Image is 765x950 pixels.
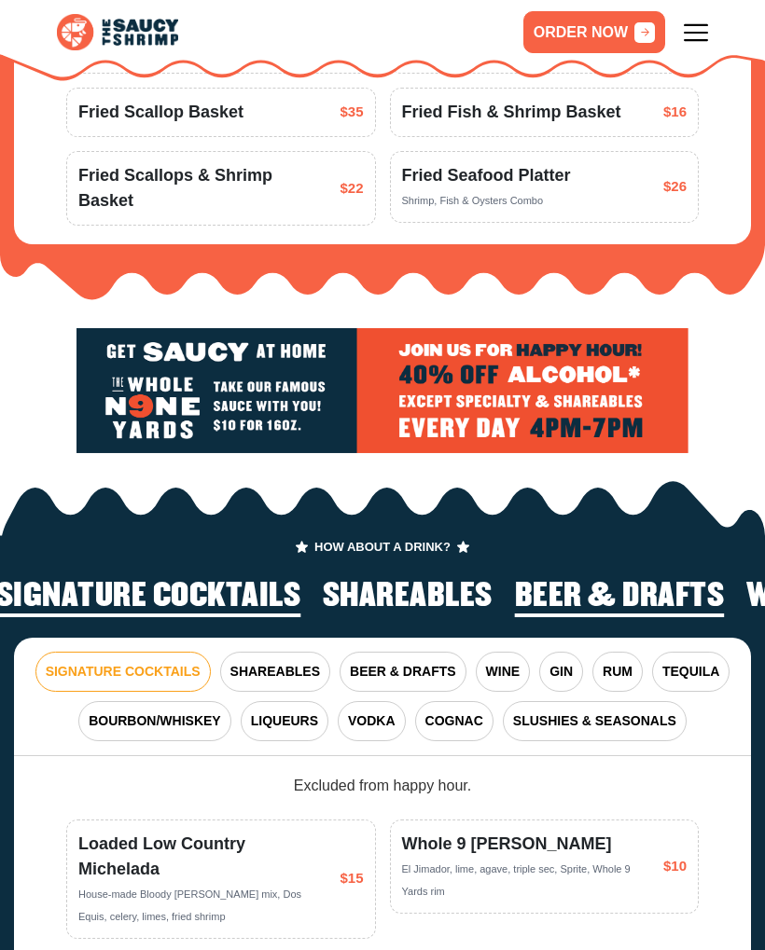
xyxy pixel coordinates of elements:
span: TEQUILA [662,662,719,682]
span: SLUSHIES & SEASONALS [513,711,676,731]
span: $26 [663,176,687,198]
button: RUM [592,652,643,692]
button: SHAREABLES [220,652,330,692]
span: SHAREABLES [230,662,320,682]
button: SLUSHIES & SEASONALS [503,701,687,741]
span: LIQUEURS [251,711,318,731]
span: COGNAC [425,711,483,731]
li: 2 of 6 [323,578,493,619]
button: VODKA [338,701,406,741]
span: GIN [549,662,573,682]
span: Fried Scallops & Shrimp Basket [78,163,326,213]
span: Fried Scallop Basket [78,100,243,125]
span: $10 [663,856,687,877]
span: VODKA [348,711,396,731]
button: BEER & DRAFTS [340,652,466,692]
span: WINE [486,662,521,682]
li: 3 of 6 [515,578,725,619]
span: $15 [340,868,363,889]
h2: Shareables [323,578,493,614]
button: SIGNATURE COCKTAILS [35,652,211,692]
button: GIN [539,652,583,692]
span: BOURBON/WHISKEY [89,711,221,731]
span: RUM [603,662,633,682]
span: $16 [663,102,687,123]
span: Whole 9 [PERSON_NAME] [402,832,649,857]
span: BEER & DRAFTS [350,662,456,682]
span: SIGNATURE COCKTAILS [46,662,201,682]
span: $22 [340,178,363,200]
a: ORDER NOW [523,11,665,53]
span: Fried Fish & Shrimp Basket [402,100,621,125]
span: House-made Bloody [PERSON_NAME] mix, Dos Equis, celery, limes, fried shrimp [78,888,301,922]
button: LIQUEURS [241,701,328,741]
span: Loaded Low Country Michelada [78,832,326,882]
img: logo [57,14,178,50]
span: Shrimp, Fish & Oysters Combo [402,195,544,206]
span: $35 [340,102,363,123]
h2: Beer & Drafts [515,578,725,614]
button: WINE [476,652,531,692]
button: BOURBON/WHISKEY [78,701,231,741]
button: TEQUILA [652,652,730,692]
span: HOW ABOUT A DRINK? [296,541,469,553]
span: Fried Seafood Platter [402,163,571,188]
div: Excluded from happy hour. [66,775,699,797]
button: COGNAC [415,701,494,741]
img: logo [76,328,688,453]
span: El Jimador, lime, agave, triple sec, Sprite, Whole 9 Yards rim [402,863,631,897]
